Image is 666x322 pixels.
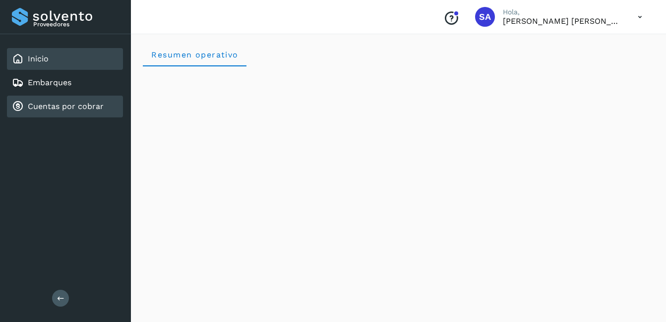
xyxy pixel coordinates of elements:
p: Hola, [503,8,622,16]
a: Cuentas por cobrar [28,102,104,111]
a: Embarques [28,78,71,87]
a: Inicio [28,54,49,63]
span: Resumen operativo [151,50,239,59]
p: Proveedores [33,21,119,28]
p: Saul Armando Palacios Martinez [503,16,622,26]
div: Embarques [7,72,123,94]
div: Cuentas por cobrar [7,96,123,117]
div: Inicio [7,48,123,70]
